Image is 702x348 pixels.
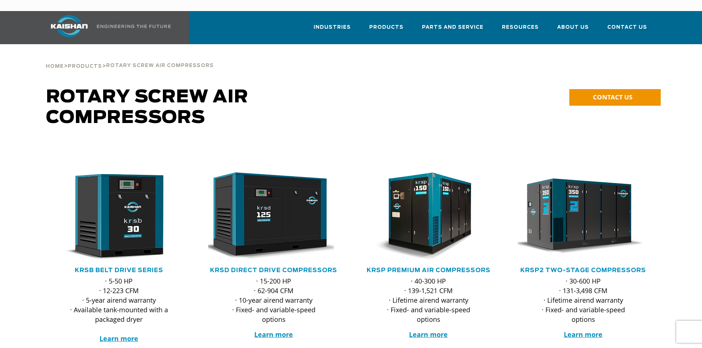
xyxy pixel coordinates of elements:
p: · 15-200 HP · 62-904 CFM · 10-year airend warranty · Fixed- and variable-speed options [223,276,325,324]
a: Resources [502,18,539,43]
a: KRSB Belt Drive Series [75,267,163,273]
img: krsp150 [357,172,489,261]
span: Home [46,64,64,69]
img: Engineering the future [97,25,171,28]
a: Learn more [254,330,293,339]
span: Products [68,64,102,69]
img: krsp350 [512,172,643,261]
img: krsd125 [203,172,334,261]
span: Parts and Service [422,23,483,32]
a: Learn more [409,330,448,339]
p: · 5-50 HP · 12-223 CFM · 5-year airend warranty · Available tank-mounted with a packaged dryer [68,276,170,343]
span: Products [369,23,404,32]
div: krsb30 [53,172,185,261]
a: Products [369,18,404,43]
span: Rotary Screw Air Compressors [46,88,248,127]
a: KRSP2 Two-Stage Compressors [520,267,646,273]
div: krsp150 [363,172,494,261]
div: krsd125 [208,172,339,261]
img: krsb30 [48,172,179,261]
a: Kaishan USA [42,11,172,44]
a: CONTACT US [569,89,661,106]
p: · 30-600 HP · 131-3,498 CFM · Lifetime airend warranty · Fixed- and variable-speed options [532,276,634,324]
img: kaishan logo [42,15,97,37]
div: krsp350 [518,172,649,261]
a: About Us [557,18,589,43]
span: Resources [502,23,539,32]
div: > > [46,44,214,72]
span: Rotary Screw Air Compressors [106,63,214,68]
a: KRSD Direct Drive Compressors [210,267,337,273]
span: Industries [314,23,351,32]
a: Contact Us [607,18,647,43]
a: Industries [314,18,351,43]
a: Learn more [99,334,138,343]
a: Home [46,63,64,69]
a: Learn more [564,330,603,339]
p: · 40-300 HP · 139-1,521 CFM · Lifetime airend warranty · Fixed- and variable-speed options [378,276,479,324]
span: CONTACT US [593,93,632,101]
a: KRSP Premium Air Compressors [367,267,490,273]
span: Contact Us [607,23,647,32]
span: About Us [557,23,589,32]
a: Products [68,63,102,69]
a: Parts and Service [422,18,483,43]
